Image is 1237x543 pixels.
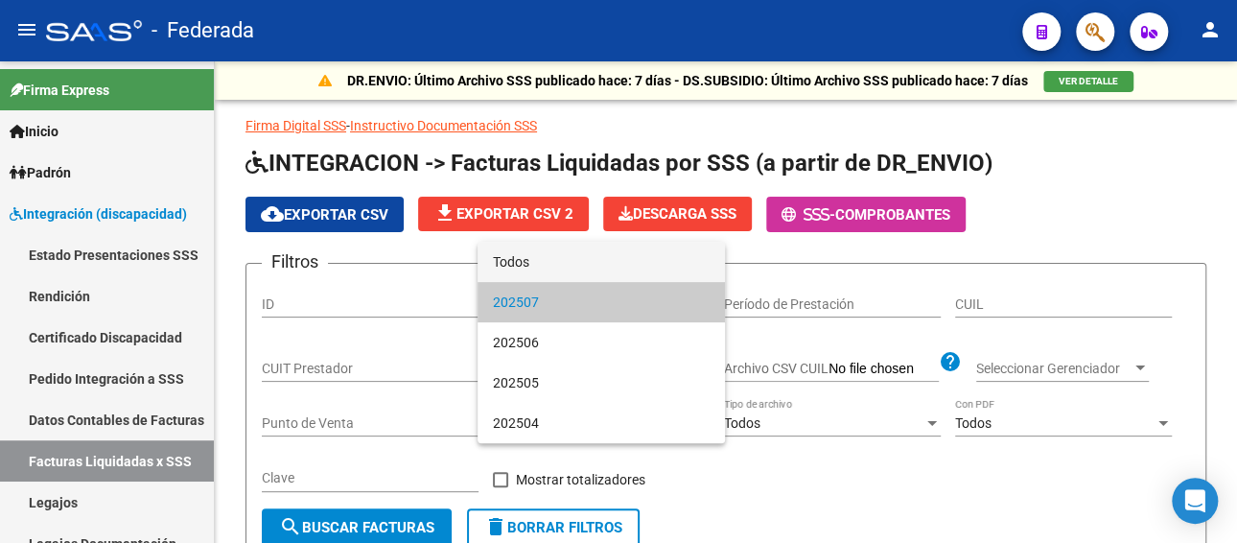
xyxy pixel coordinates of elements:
span: 202505 [493,363,710,403]
div: Open Intercom Messenger [1172,478,1218,524]
span: 202504 [493,403,710,443]
span: 202507 [493,282,710,322]
span: Todos [493,242,710,282]
span: 202506 [493,322,710,363]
